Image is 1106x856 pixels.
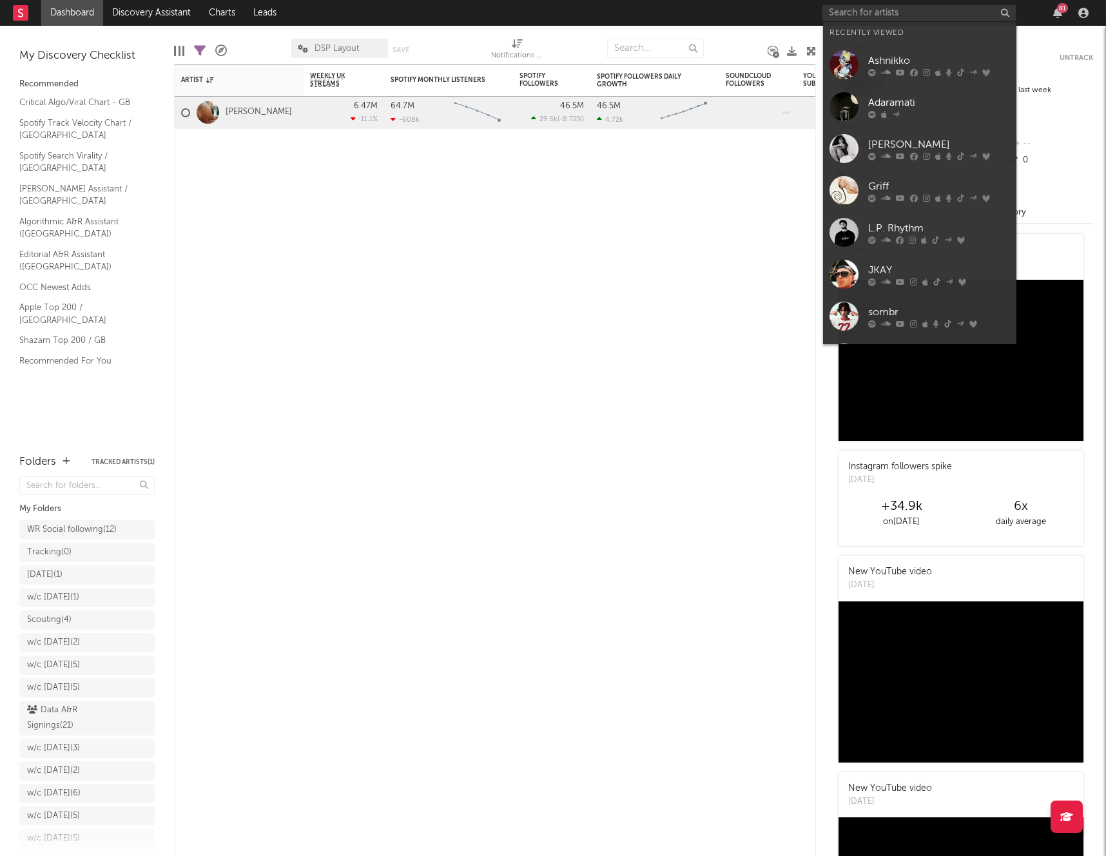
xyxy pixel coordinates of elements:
[19,806,155,826] a: w/c [DATE](5)
[194,32,206,70] div: Filters(1 of 1)
[1007,152,1093,169] div: 0
[19,248,142,274] a: Editorial A&R Assistant ([GEOGRAPHIC_DATA])
[1057,3,1068,13] div: 81
[822,5,1016,21] input: Search for artists
[19,761,155,781] a: w/c [DATE](2)
[19,829,155,848] a: w/c [DATE](5)
[19,300,142,327] a: Apple Top 200 / [GEOGRAPHIC_DATA]
[19,48,155,64] div: My Discovery Checklist
[848,579,932,592] div: [DATE]
[842,499,961,514] div: +34.9k
[19,215,142,241] a: Algorithmic A&R Assistant ([GEOGRAPHIC_DATA])
[559,116,582,123] span: -8.72 %
[19,501,155,517] div: My Folders
[27,567,63,583] div: [DATE] ( 1 )
[27,703,118,734] div: Data A&R Signings ( 21 )
[560,102,584,110] div: 46.5M
[726,72,771,88] div: SoundCloud Followers
[19,182,142,208] a: [PERSON_NAME] Assistant / [GEOGRAPHIC_DATA]
[1060,52,1093,64] button: Untrack
[823,44,1016,86] a: Ashnikko
[226,107,292,118] a: [PERSON_NAME]
[539,116,558,123] span: 29.5k
[1053,8,1062,18] button: 81
[19,454,56,470] div: Folders
[803,72,848,88] div: YouTube Subscribers
[310,72,358,88] span: Weekly UK Streams
[19,354,142,368] a: Recommended For You
[354,102,378,110] div: 6.47M
[19,678,155,697] a: w/c [DATE](5)
[92,459,155,465] button: Tracked Artists(1)
[315,44,359,53] span: DSP Layout
[27,786,81,801] div: w/c [DATE] ( 6 )
[491,48,543,64] div: Notifications (Artist)
[961,514,1080,530] div: daily average
[351,115,378,123] div: -11.1 %
[848,782,932,795] div: New YouTube video
[803,97,868,128] div: 0
[27,635,80,650] div: w/c [DATE] ( 2 )
[27,612,72,628] div: Scouting ( 4 )
[823,253,1016,295] a: JKAY
[1007,135,1093,152] div: --
[391,102,414,110] div: 64.7M
[27,680,80,695] div: w/c [DATE] ( 5 )
[19,543,155,562] a: Tracking(0)
[823,295,1016,337] a: sombr
[27,741,80,756] div: w/c [DATE] ( 3 )
[848,795,932,808] div: [DATE]
[27,831,80,846] div: w/c [DATE] ( 5 )
[823,86,1016,128] a: Adaramati
[27,545,72,560] div: Tracking ( 0 )
[449,97,507,129] svg: Chart title
[823,170,1016,211] a: Griff
[597,102,621,110] div: 46.5M
[961,499,1080,514] div: 6 x
[19,149,142,175] a: Spotify Search Virality / [GEOGRAPHIC_DATA]
[19,280,142,295] a: OCC Newest Adds
[19,701,155,735] a: Data A&R Signings(21)
[868,220,1010,236] div: L.P. Rhythm
[19,588,155,607] a: w/c [DATE](1)
[848,565,932,579] div: New YouTube video
[19,739,155,758] a: w/c [DATE](3)
[19,565,155,585] a: [DATE](1)
[19,656,155,675] a: w/c [DATE](5)
[868,304,1010,320] div: sombr
[391,115,420,124] div: -608k
[27,808,80,824] div: w/c [DATE] ( 5 )
[823,211,1016,253] a: L.P. Rhythm
[519,72,565,88] div: Spotify Followers
[174,32,184,70] div: Edit Columns
[393,46,409,53] button: Save
[19,77,155,92] div: Recommended
[868,95,1010,110] div: Adaramati
[19,333,142,347] a: Shazam Top 200 / GB
[868,137,1010,152] div: [PERSON_NAME]
[829,25,1010,41] div: Recently Viewed
[868,53,1010,68] div: Ashnikko
[27,522,117,538] div: WR Social following ( 12 )
[655,97,713,129] svg: Chart title
[215,32,227,70] div: A&R Pipeline
[848,460,952,474] div: Instagram followers spike
[19,784,155,803] a: w/c [DATE](6)
[491,32,543,70] div: Notifications (Artist)
[391,76,487,84] div: Spotify Monthly Listeners
[607,39,704,58] input: Search...
[19,95,142,110] a: Critical Algo/Viral Chart - GB
[19,476,155,495] input: Search for folders...
[19,610,155,630] a: Scouting(4)
[19,116,142,142] a: Spotify Track Velocity Chart / [GEOGRAPHIC_DATA]
[842,514,961,530] div: on [DATE]
[27,590,79,605] div: w/c [DATE] ( 1 )
[531,115,584,123] div: ( )
[181,76,278,84] div: Artist
[848,474,952,487] div: [DATE]
[597,115,623,124] div: 4.72k
[19,520,155,540] a: WR Social following(12)
[27,763,80,779] div: w/c [DATE] ( 2 )
[27,657,80,673] div: w/c [DATE] ( 5 )
[19,633,155,652] a: w/c [DATE](2)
